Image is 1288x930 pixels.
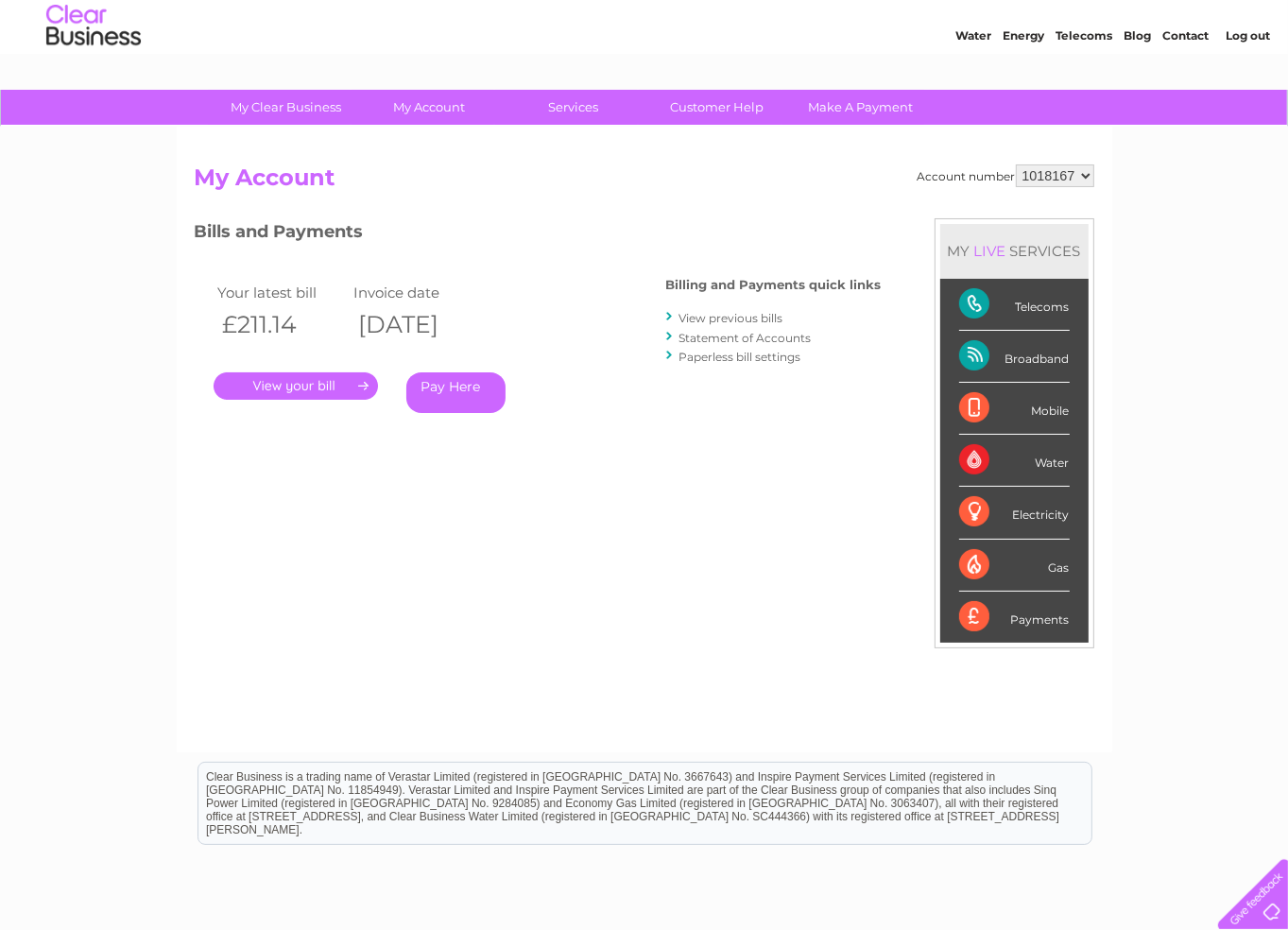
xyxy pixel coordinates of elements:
td: Invoice date [349,280,485,305]
th: £211.14 [214,305,350,344]
a: Paperless bill settings [679,350,801,364]
a: Blog [1124,80,1151,95]
a: View previous bills [679,311,783,325]
div: MY SERVICES [940,224,1089,278]
a: Telecoms [1056,80,1112,95]
div: Telecoms [959,279,1070,331]
div: LIVE [970,242,1010,260]
h2: My Account [195,164,1094,200]
h3: Bills and Payments [195,218,882,251]
div: Account number [918,164,1094,187]
div: Broadband [959,331,1070,383]
a: Statement of Accounts [679,331,812,345]
img: logo.png [45,49,142,107]
div: Payments [959,592,1070,643]
a: Energy [1003,80,1044,95]
a: Make A Payment [782,90,938,125]
a: . [214,372,378,400]
a: My Account [352,90,507,125]
a: Log out [1226,80,1270,95]
div: Clear Business is a trading name of Verastar Limited (registered in [GEOGRAPHIC_DATA] No. 3667643... [198,10,1091,92]
a: 0333 014 3131 [932,9,1062,33]
a: Pay Here [406,372,506,413]
th: [DATE] [349,305,485,344]
a: Water [955,80,991,95]
div: Gas [959,540,1070,592]
div: Mobile [959,383,1070,435]
div: Water [959,435,1070,487]
a: Customer Help [639,90,795,125]
div: Electricity [959,487,1070,539]
h4: Billing and Payments quick links [666,278,882,292]
a: My Clear Business [208,90,364,125]
td: Your latest bill [214,280,350,305]
a: Services [495,90,651,125]
a: Contact [1162,80,1209,95]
